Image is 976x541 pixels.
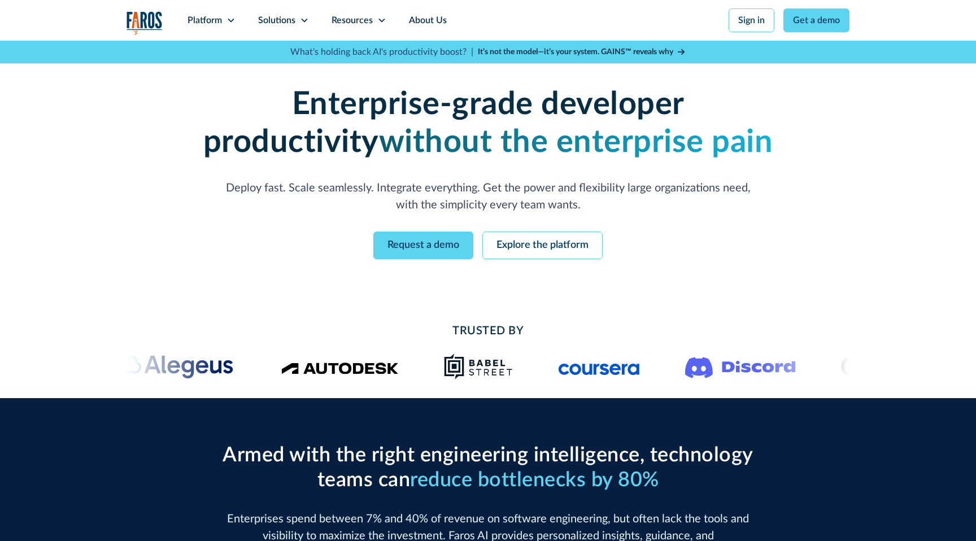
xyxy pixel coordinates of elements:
[332,14,373,27] div: Resources
[281,359,399,374] img: Logo of the design software company Autodesk.
[559,357,640,376] img: Logo of the online learning platform Coursera.
[482,232,603,259] a: Explore the platform
[685,355,796,378] img: Logo of the communication platform Discord.
[258,14,295,27] div: Solutions
[127,11,163,34] img: Logo of the analytics and reporting company Faros.
[120,353,236,380] img: Alegeus logo
[379,126,773,158] strong: without the enterprise pain
[290,45,473,59] p: What's holding back AI's productivity boost? |
[217,443,759,492] h2: Armed with the right engineering intelligence, technology teams can
[373,232,473,259] a: Request a demo
[188,14,222,27] div: Platform
[729,8,774,32] a: Sign in
[410,470,659,490] span: reduce bottlenecks by 80%
[478,46,686,58] a: It’s not the model—it’s your system. GAINS™ reveals why
[478,48,673,56] strong: It’s not the model—it’s your system. GAINS™ reveals why
[444,353,513,380] img: Babel Street logo png
[127,11,163,34] a: home
[217,180,759,213] p: Deploy fast. Scale seamlessly. Integrate everything. Get the power and flexibility large organiza...
[203,89,685,158] strong: Enterprise-grade developer productivity
[783,8,849,32] a: Get a demo
[217,322,759,339] h2: Trusted By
